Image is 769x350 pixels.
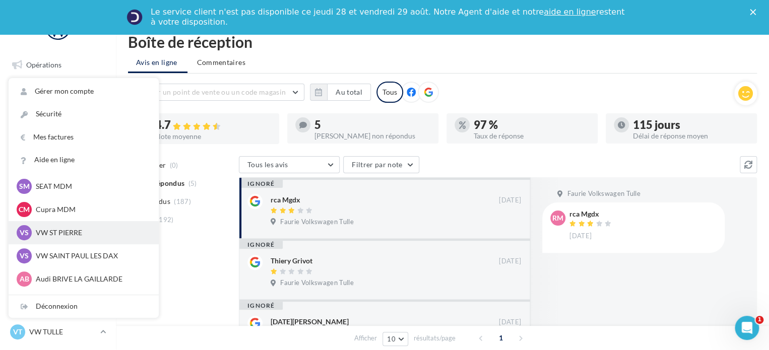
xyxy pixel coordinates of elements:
[387,335,396,343] span: 10
[633,132,749,139] div: Délai de réponse moyen
[157,216,174,224] span: (192)
[280,278,353,288] span: Faurie Volkswagen Tulle
[13,327,22,337] span: VT
[29,327,96,337] p: VW TULLE
[36,204,147,215] p: Cupra MDM
[474,132,590,139] div: Taux de réponse
[239,241,283,249] div: ignoré
[137,88,286,96] span: Choisir un point de vente ou un code magasin
[20,274,29,284] span: AB
[9,103,159,125] a: Sécurité
[493,330,509,346] span: 1
[354,333,377,343] span: Afficher
[499,196,521,205] span: [DATE]
[327,84,371,101] button: Au total
[20,228,29,238] span: VS
[569,232,592,241] span: [DATE]
[735,316,759,340] iframe: Intercom live chat
[126,9,143,25] img: Profile image for Service-Client
[310,84,371,101] button: Au total
[6,54,110,76] a: Opérations
[6,264,110,294] a: Campagnes DataOnDemand
[9,295,159,318] div: Déconnexion
[382,332,408,346] button: 10
[271,256,312,266] div: Thiery Grivot
[6,80,110,101] a: Boîte de réception
[36,181,147,191] p: SEAT MDM
[499,257,521,266] span: [DATE]
[9,149,159,171] a: Aide en ligne
[20,251,29,261] span: VS
[239,302,283,310] div: ignoré
[155,119,271,131] div: 4.7
[239,180,283,188] div: ignoré
[376,82,403,103] div: Tous
[128,84,304,101] button: Choisir un point de vente ou un code magasin
[314,119,430,130] div: 5
[567,189,640,198] span: Faurie Volkswagen Tulle
[155,133,271,140] div: Note moyenne
[633,119,749,130] div: 115 jours
[174,197,191,205] span: (187)
[474,119,590,130] div: 97 %
[36,228,147,238] p: VW ST PIERRE
[9,80,159,103] a: Gérer mon compte
[197,57,245,67] span: Commentaires
[499,318,521,327] span: [DATE]
[6,130,110,152] a: Campagnes
[271,317,349,327] div: [DATE][PERSON_NAME]
[6,180,110,201] a: Médiathèque
[314,132,430,139] div: [PERSON_NAME] non répondus
[128,34,757,49] div: Boîte de réception
[9,126,159,149] a: Mes factures
[36,251,147,261] p: VW SAINT PAUL LES DAX
[6,105,110,126] a: Visibilité en ligne
[19,204,30,215] span: CM
[280,218,353,227] span: Faurie Volkswagen Tulle
[271,195,300,205] div: rca Mgdx
[552,213,563,223] span: rM
[6,156,110,177] a: Contacts
[6,205,110,227] a: Calendrier
[8,322,108,341] a: VT VW TULLE
[151,7,626,27] div: Le service client n'est pas disponible ce jeudi 28 et vendredi 29 août. Notre Agent d'aide et not...
[26,60,61,69] span: Opérations
[239,156,340,173] button: Tous les avis
[755,316,763,324] span: 1
[750,9,760,15] div: Fermer
[6,231,110,260] a: PLV et print personnalisable
[247,160,288,169] span: Tous les avis
[544,7,596,17] a: aide en ligne
[569,211,614,218] div: rca Mgdx
[19,181,30,191] span: SM
[36,274,147,284] p: Audi BRIVE LA GAILLARDE
[170,161,178,169] span: (0)
[414,333,456,343] span: résultats/page
[343,156,419,173] button: Filtrer par note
